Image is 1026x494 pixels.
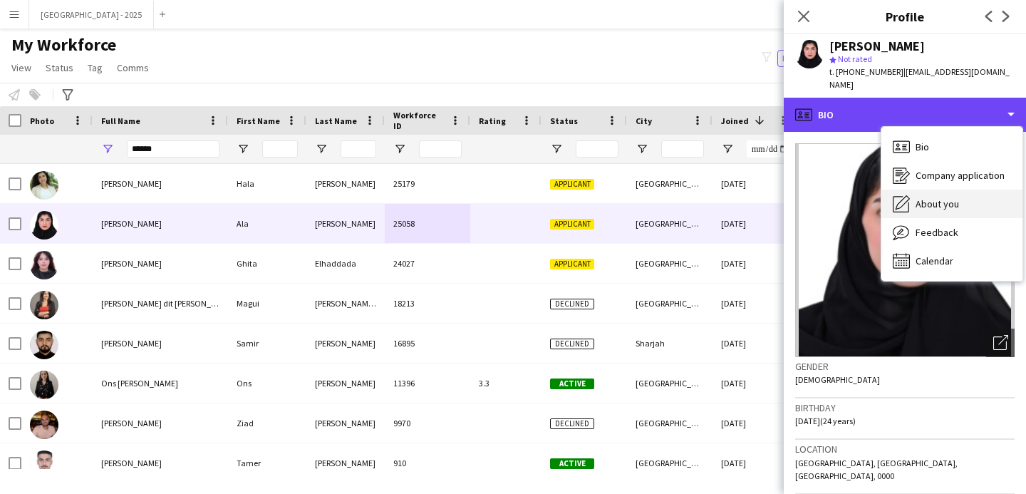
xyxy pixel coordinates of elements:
div: [GEOGRAPHIC_DATA] [627,204,712,243]
div: [DATE] [712,443,798,483]
img: Tamer Elhaddad [30,451,58,479]
span: | [EMAIL_ADDRESS][DOMAIN_NAME] [829,66,1010,90]
span: Feedback [916,226,958,239]
div: [DATE] [712,204,798,243]
span: Tag [88,61,103,74]
span: Company application [916,169,1005,182]
span: My Workforce [11,34,116,56]
div: Ons [228,364,306,403]
button: Open Filter Menu [636,143,648,155]
h3: Gender [795,360,1015,373]
span: Ons [PERSON_NAME] [101,378,178,388]
span: Applicant [550,179,594,190]
div: Calendar [881,247,1022,275]
div: Hala [228,164,306,203]
input: Last Name Filter Input [341,140,376,158]
span: [PERSON_NAME] [101,458,162,468]
div: [GEOGRAPHIC_DATA] [627,364,712,403]
div: Bio [881,133,1022,161]
div: [DATE] [712,164,798,203]
div: [DATE] [712,284,798,323]
span: Declined [550,339,594,349]
div: 16895 [385,324,470,363]
input: Full Name Filter Input [127,140,219,158]
input: Status Filter Input [576,140,618,158]
div: Samir [228,324,306,363]
span: [PERSON_NAME] dit [PERSON_NAME] [101,298,235,309]
span: Rating [479,115,506,126]
a: Tag [82,58,108,77]
div: [GEOGRAPHIC_DATA] [627,164,712,203]
div: [GEOGRAPHIC_DATA] [627,244,712,283]
img: Ons Ben Haddada [30,371,58,399]
span: Last Name [315,115,357,126]
span: Applicant [550,219,594,230]
span: Bio [916,140,929,153]
div: Ala [228,204,306,243]
img: Samir Haddad [30,331,58,359]
input: City Filter Input [661,140,704,158]
a: Comms [111,58,155,77]
div: About you [881,190,1022,218]
div: [DATE] [712,364,798,403]
span: Declined [550,299,594,309]
div: [PERSON_NAME] [306,443,385,483]
div: [PERSON_NAME] dit [PERSON_NAME] [306,284,385,323]
span: [DATE] (24 years) [795,416,856,426]
div: Bio [784,98,1026,132]
div: 11396 [385,364,470,403]
h3: Profile [784,7,1026,26]
button: Open Filter Menu [101,143,114,155]
div: 25179 [385,164,470,203]
img: Ghita Elhaddada [30,251,58,279]
span: [PERSON_NAME] [101,178,162,189]
input: Joined Filter Input [747,140,789,158]
div: Ghita [228,244,306,283]
button: Open Filter Menu [550,143,563,155]
div: [GEOGRAPHIC_DATA] [627,443,712,483]
input: Workforce ID Filter Input [419,140,462,158]
span: Photo [30,115,54,126]
div: Elhaddada [306,244,385,283]
span: t. [PHONE_NUMBER] [829,66,903,77]
button: Everyone10,567 [777,50,853,67]
div: [PERSON_NAME] [306,403,385,443]
img: Ziad Haddad [30,411,58,439]
div: Tamer [228,443,306,483]
div: [PERSON_NAME] [306,364,385,403]
span: Workforce ID [393,110,445,131]
div: [GEOGRAPHIC_DATA] [627,403,712,443]
div: Ziad [228,403,306,443]
div: Sharjah [627,324,712,363]
span: Declined [550,418,594,429]
div: 910 [385,443,470,483]
a: Status [40,58,79,77]
span: Comms [117,61,149,74]
div: 9970 [385,403,470,443]
div: [PERSON_NAME] [306,164,385,203]
div: [PERSON_NAME] [306,204,385,243]
div: [PERSON_NAME] [829,40,925,53]
div: Feedback [881,218,1022,247]
div: [GEOGRAPHIC_DATA] [627,284,712,323]
div: Magui [228,284,306,323]
span: City [636,115,652,126]
span: [PERSON_NAME] [101,218,162,229]
button: Open Filter Menu [237,143,249,155]
a: View [6,58,37,77]
button: Open Filter Menu [393,143,406,155]
span: Full Name [101,115,140,126]
span: About you [916,197,959,210]
button: [GEOGRAPHIC_DATA] - 2025 [29,1,154,29]
span: View [11,61,31,74]
span: [PERSON_NAME] [101,258,162,269]
span: Active [550,379,594,389]
img: Crew avatar or photo [795,143,1015,357]
div: [DATE] [712,324,798,363]
span: Joined [721,115,749,126]
div: 24027 [385,244,470,283]
span: Status [46,61,73,74]
span: [GEOGRAPHIC_DATA], [GEOGRAPHIC_DATA], [GEOGRAPHIC_DATA], 0000 [795,458,958,481]
span: [PERSON_NAME] [101,418,162,428]
div: 18213 [385,284,470,323]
